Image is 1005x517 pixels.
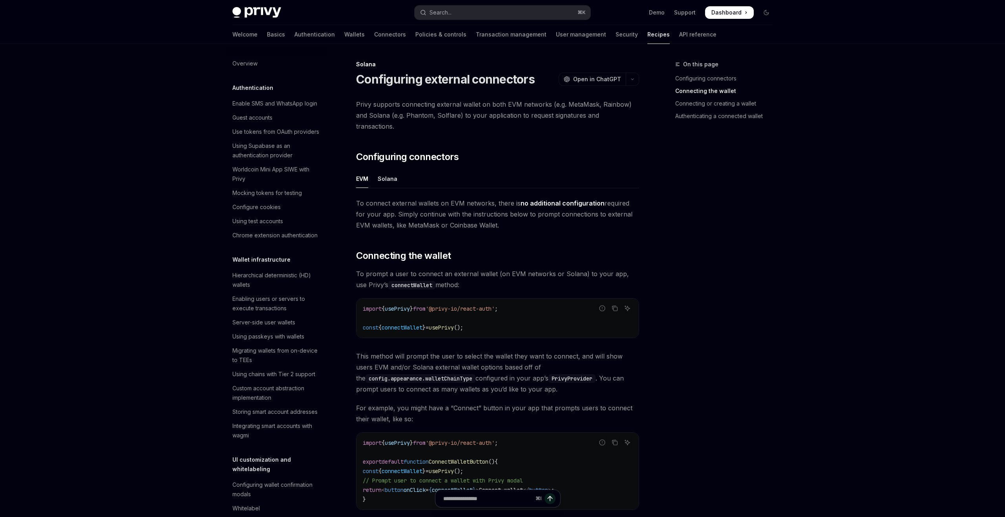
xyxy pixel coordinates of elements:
[226,292,327,315] a: Enabling users or servers to execute transactions
[523,486,529,493] span: </
[529,486,548,493] span: button
[443,490,532,507] input: Ask a question...
[226,268,327,292] a: Hierarchical deterministic (HD) wallets
[344,25,365,44] a: Wallets
[226,419,327,442] a: Integrating smart accounts with wagmi
[573,75,621,83] span: Open in ChatGPT
[426,324,429,331] span: =
[363,468,378,475] span: const
[382,305,385,312] span: {
[388,281,435,289] code: connectWallet
[422,468,426,475] span: }
[382,439,385,446] span: {
[226,501,327,515] a: Whitelabel
[226,329,327,344] a: Using passkeys with wallets
[410,305,413,312] span: }
[413,439,426,446] span: from
[226,162,327,186] a: Worldcoin Mini App SIWE with Privy
[356,169,368,188] div: EVM
[356,198,639,231] span: To connect external wallets on EVM networks, there is required for your app. Simply continue with...
[232,294,322,313] div: Enabling users or servers to execute transactions
[495,458,498,465] span: {
[679,25,716,44] a: API reference
[429,458,488,465] span: ConnectWalletButton
[226,125,327,139] a: Use tokens from OAuth providers
[356,151,459,163] span: Configuring connectors
[385,305,410,312] span: usePrivy
[488,458,495,465] span: ()
[363,305,382,312] span: import
[232,421,322,440] div: Integrating smart accounts with wagmi
[610,437,620,448] button: Copy the contents from the code block
[267,25,285,44] a: Basics
[495,439,498,446] span: ;
[232,455,327,474] h5: UI customization and whitelabeling
[705,6,754,19] a: Dashboard
[226,367,327,381] a: Using chains with Tier 2 support
[422,324,426,331] span: }
[674,9,696,16] a: Support
[415,25,466,44] a: Policies & controls
[426,439,495,446] span: '@privy-io/react-auth'
[226,228,327,242] a: Chrome extension authentication
[226,111,327,125] a: Guest accounts
[356,72,535,86] h1: Configuring external connectors
[404,486,426,493] span: onClick
[545,493,555,504] button: Send message
[495,305,498,312] span: ;
[232,25,258,44] a: Welcome
[232,255,291,264] h5: Wallet infrastructure
[711,9,742,16] span: Dashboard
[232,99,317,108] div: Enable SMS and WhatsApp login
[476,486,479,493] span: >
[356,268,639,290] span: To prompt a user to connect an external wallet (on EVM networks or Solana) to your app, use Privy...
[356,99,639,132] span: Privy supports connecting external wallet on both EVM networks (e.g. MetaMask, Rainbow) and Solan...
[232,217,283,226] div: Using test accounts
[226,405,327,419] a: Storing smart account addresses
[378,169,397,188] div: Solana
[232,384,322,402] div: Custom account abstraction implementation
[365,374,475,383] code: config.appearance.walletChainType
[226,186,327,200] a: Mocking tokens for testing
[363,324,378,331] span: const
[675,72,779,85] a: Configuring connectors
[232,407,318,417] div: Storing smart account addresses
[622,437,632,448] button: Ask AI
[378,324,382,331] span: {
[429,8,451,17] div: Search...
[374,25,406,44] a: Connectors
[226,381,327,405] a: Custom account abstraction implementation
[226,200,327,214] a: Configure cookies
[454,324,463,331] span: ();
[597,303,607,313] button: Report incorrect code
[597,437,607,448] button: Report incorrect code
[232,7,281,18] img: dark logo
[232,504,260,513] div: Whitelabel
[232,318,295,327] div: Server-side user wallets
[454,468,463,475] span: ();
[432,486,473,493] span: connectWallet
[415,5,590,20] button: Open search
[356,249,451,262] span: Connecting the wallet
[363,477,523,484] span: // Prompt user to connect a wallet with Privy modal
[577,9,586,16] span: ⌘ K
[226,96,327,111] a: Enable SMS and WhatsApp login
[232,271,322,289] div: Hierarchical deterministic (HD) wallets
[683,60,718,69] span: On this page
[294,25,335,44] a: Authentication
[232,188,302,198] div: Mocking tokens for testing
[232,83,273,93] h5: Authentication
[476,25,546,44] a: Transaction management
[426,468,429,475] span: =
[232,480,322,499] div: Configuring wallet confirmation modals
[413,305,426,312] span: from
[556,25,606,44] a: User management
[521,199,605,207] strong: no additional configuration
[760,6,773,19] button: Toggle dark mode
[649,9,665,16] a: Demo
[426,486,429,493] span: =
[356,60,639,68] div: Solana
[473,486,476,493] span: }
[675,110,779,122] a: Authenticating a connected wallet
[232,141,322,160] div: Using Supabase as an authentication provider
